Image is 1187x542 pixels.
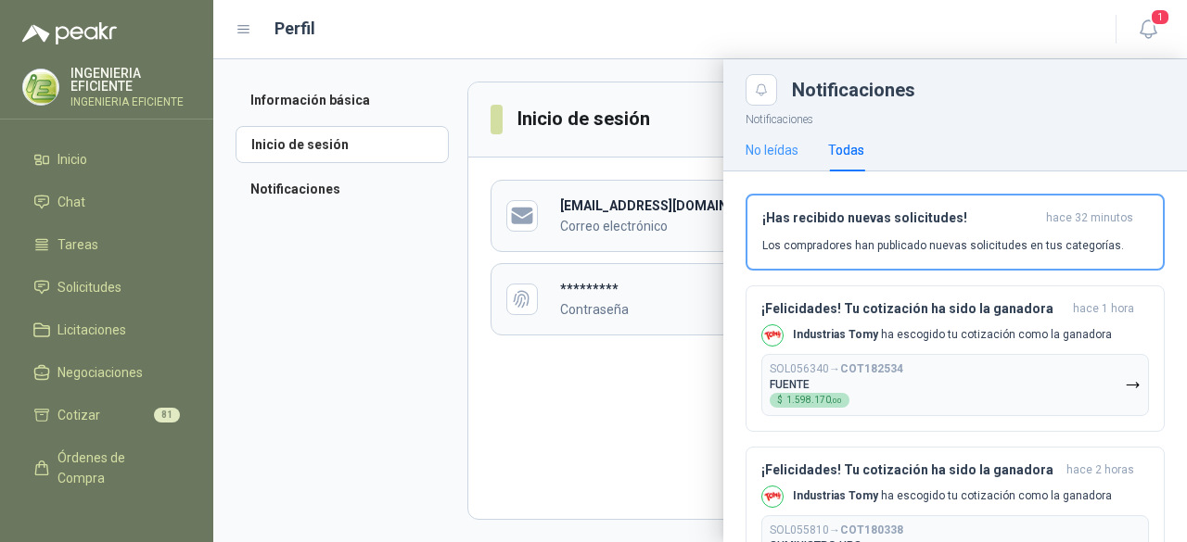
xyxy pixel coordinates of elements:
b: Industrias Tomy [793,328,878,341]
button: 1 [1131,13,1165,46]
p: INGENIERIA EFICIENTE [70,67,191,93]
span: Tareas [57,234,98,255]
a: Chat [22,184,191,220]
p: Los compradores han publicado nuevas solicitudes en tus categorías. [762,237,1124,254]
a: Negociaciones [22,355,191,390]
span: 81 [154,408,180,422]
p: FUENTE [770,378,810,391]
b: COT180338 [840,523,903,536]
button: ¡Felicidades! Tu cotización ha sido la ganadorahace 1 hora Company LogoIndustrias Tomy ha escogid... [746,285,1165,432]
span: Chat [57,192,85,212]
b: Industrias Tomy [793,489,878,502]
p: Notificaciones [723,106,1187,129]
span: Solicitudes [57,277,121,297]
div: $ [770,393,849,408]
span: 1.598.170 [786,396,842,405]
p: SOL055810 → [770,523,903,537]
a: Órdenes de Compra [22,440,191,496]
a: Solicitudes [22,270,191,305]
span: Inicio [57,149,87,170]
p: ha escogido tu cotización como la ganadora [793,488,1112,504]
span: Órdenes de Compra [57,447,173,488]
p: SOL056340 → [770,362,903,376]
button: ¡Has recibido nuevas solicitudes!hace 32 minutos Los compradores han publicado nuevas solicitudes... [746,194,1165,271]
span: hace 2 horas [1066,462,1134,478]
span: hace 1 hora [1073,301,1134,317]
div: No leídas [746,140,798,160]
h3: ¡Felicidades! Tu cotización ha sido la ganadora [761,301,1066,317]
img: Logo peakr [22,22,117,44]
span: hace 32 minutos [1046,210,1133,226]
a: Tareas [22,227,191,262]
a: Cotizar81 [22,397,191,433]
div: Todas [828,140,864,160]
a: Licitaciones [22,312,191,347]
div: Notificaciones [792,81,1165,99]
button: Close [746,74,777,106]
h3: ¡Felicidades! Tu cotización ha sido la ganadora [761,462,1059,478]
p: ha escogido tu cotización como la ganadora [793,327,1112,343]
img: Company Logo [762,325,783,346]
img: Company Logo [762,486,783,507]
h3: ¡Has recibido nuevas solicitudes! [762,210,1039,226]
span: ,00 [831,397,842,405]
a: Inicio [22,142,191,177]
span: Negociaciones [57,362,143,383]
span: Licitaciones [57,320,126,340]
span: 1 [1150,8,1170,26]
button: SOL056340→COT182534FUENTE$1.598.170,00 [761,354,1149,416]
b: COT182534 [840,362,903,375]
p: INGENIERIA EFICIENTE [70,96,191,107]
img: Company Logo [23,69,58,105]
h1: Perfil [274,16,315,42]
span: Cotizar [57,405,100,425]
